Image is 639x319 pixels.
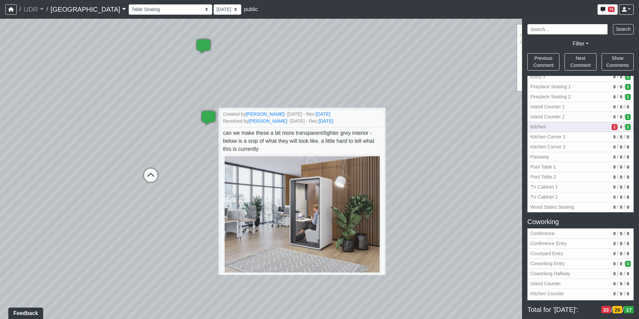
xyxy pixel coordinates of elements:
span: / [617,174,619,181]
span: / [624,83,625,90]
span: / [624,103,625,110]
span: Island Counter 1 [530,103,609,110]
span: # of QA/customer approval comments in revision [619,94,624,100]
span: # of resolved comments in revision [625,104,631,110]
span: / [624,260,625,267]
span: # of QA/customer approval comments in revision [619,291,624,297]
span: # of open/more info comments in revision [612,291,617,297]
button: Coworking Entry0/0/3 [527,259,634,269]
span: / [624,164,625,171]
span: Conference [530,230,609,237]
span: / [624,204,625,211]
button: TV Cabinet 20/0/0 [527,192,634,202]
span: / [17,3,23,16]
button: Courtyard Entry0/0/0 [527,249,634,259]
a: [PERSON_NAME] [249,118,287,124]
span: # of QA/customer approval comments in revision [619,124,624,130]
span: # of resolved comments in revision [625,74,631,80]
span: # of resolved comments in revision [625,164,631,170]
span: / [617,73,619,80]
span: # of open/more info comments in revision [612,231,617,237]
span: Courtyard Entry [530,250,609,257]
span: # of resolved comments in revision [625,124,631,130]
span: / [617,123,619,130]
span: # of resolved comments in revision [625,174,631,180]
span: # of resolved comments in revision [625,231,631,237]
span: # of resolved comments in revision [625,194,631,200]
span: Pool Table 2 [530,174,609,181]
span: / [617,204,619,211]
input: Search [527,24,608,34]
span: Passway [530,153,609,161]
span: Entry 3 [530,73,609,80]
span: / [624,240,625,247]
button: Island Counter 10/0/0 [527,102,634,112]
span: # of resolved comments in revision [625,204,631,210]
button: Previous Comment [527,53,559,71]
span: / [617,164,619,171]
iframe: Ybug feedback widget [5,306,44,319]
span: # of open/more info comments in revision [612,134,617,140]
span: Show Comments [606,56,629,68]
span: / [624,123,625,130]
span: # of resolved comments in revision [625,84,631,90]
h5: Coworking [527,218,634,226]
button: Next Comment [564,53,597,71]
span: Fireplace Seating 1 [530,83,609,90]
span: # of open/more info comments in revision [612,124,617,130]
span: / [617,230,619,237]
button: Fireplace Seating 10/0/1 [527,82,634,92]
span: / [617,153,619,161]
span: / [624,174,625,181]
span: / [624,93,625,100]
span: Pool Table 1 [530,164,609,171]
button: 76 [598,4,618,15]
span: # of QA/customer approval comments in revision [619,144,624,150]
span: # of open/more info comments in revision [601,306,611,314]
span: # of QA/customer approval comments in revision [619,154,624,160]
span: / [617,270,619,277]
span: # of resolved comments in revision [625,144,631,150]
span: / [624,184,625,191]
span: Next Comment [570,56,591,68]
span: # of QA/customer approval comments in revision [619,114,624,120]
a: [DATE] [315,111,330,117]
span: # of resolved comments in revision [625,154,631,160]
span: # of open/more info comments in revision [612,184,617,190]
span: Fireplace Seating 2 [530,93,609,100]
span: # of open/more info comments in revision [612,261,617,267]
span: / [617,194,619,201]
button: Kitchen Counter0/0/0 [527,289,634,299]
span: # of open/more info comments in revision [612,114,617,120]
button: Conference0/0/0 [527,228,634,239]
span: / [617,290,619,297]
span: Conference Entry [530,240,609,247]
span: / [617,184,619,191]
span: # of QA/customer approval comments in revision [619,84,624,90]
span: # of QA/customer approval comments in revision [619,281,624,287]
span: # of QA/customer approval comments in revision [619,74,624,80]
span: # of open/more info comments in revision [612,164,617,170]
span: # of resolved comments in revision [625,251,631,257]
button: Wood Slates Seating0/0/0 [527,202,634,212]
span: # of open/more info comments in revision [612,84,617,90]
span: / [617,240,619,247]
span: # of QA/customer approval comments in revision [619,104,624,110]
span: / [624,153,625,161]
button: Island Counter 20/0/1 [527,112,634,122]
span: # of QA/customer approval comments in revision [619,231,624,237]
span: / [624,280,625,287]
span: / [617,260,619,267]
span: / [624,270,625,277]
span: # of open/more info comments in revision [612,251,617,257]
span: # of resolved comments in revision [625,184,631,190]
span: # of resolved comments in revision [625,261,631,267]
span: # of resolved comments in revision [625,94,631,100]
span: / [617,250,619,257]
span: / [624,250,625,257]
span: / [624,194,625,201]
button: Show Comments [602,53,634,71]
span: Previous Comment [533,56,554,68]
span: # of open/more info comments in revision [612,204,617,210]
span: # of open/more info comments in revision [612,154,617,160]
